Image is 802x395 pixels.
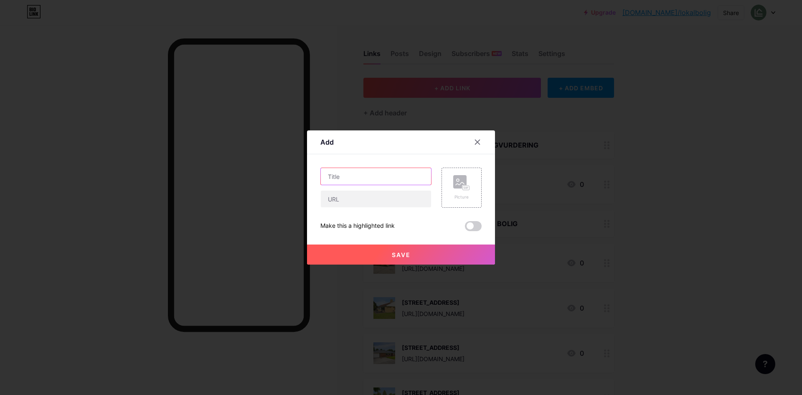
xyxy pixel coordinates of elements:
div: Make this a highlighted link [320,221,395,231]
span: Save [392,251,411,258]
div: Add [320,137,334,147]
button: Save [307,245,495,265]
input: URL [321,191,431,207]
input: Title [321,168,431,185]
div: Picture [453,194,470,200]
